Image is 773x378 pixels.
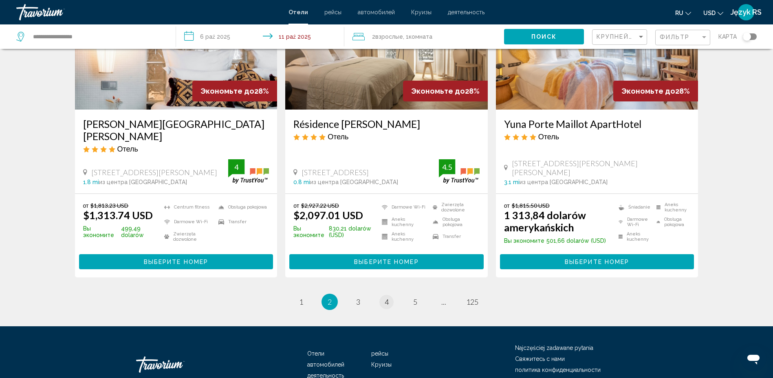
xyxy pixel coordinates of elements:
[307,350,324,357] a: Отели
[228,204,267,210] font: Obsługa pokojowa
[520,179,608,185] span: из центра [GEOGRAPHIC_DATA]
[655,29,710,46] button: Filtr
[293,132,480,141] div: 4-gwiazdkowy hotel
[515,367,601,373] a: политика конфиденциальности
[737,33,757,40] button: Przełącz mapę
[228,162,244,172] div: 4
[504,29,584,44] button: Поиск
[466,297,478,306] span: 125
[439,162,455,172] div: 4.5
[385,297,389,306] span: 4
[228,159,269,183] img: trustyou-badge.svg
[531,34,557,40] span: Поиск
[736,4,757,21] button: Menu użytkownika
[16,4,280,20] a: Travorium (traworyt)
[117,144,138,153] span: Отель
[515,356,565,362] a: Свяжитесь с нами
[192,81,277,101] div: 28%
[504,179,520,185] span: 3.1 mi
[413,297,417,306] span: 5
[565,259,629,265] span: Выберите номер
[307,361,344,368] a: автомобилей
[403,81,488,101] div: 28%
[358,9,395,15] a: автомобилей
[675,7,691,19] button: Zmień język
[597,34,645,41] mat-select: Sortuj wg:
[371,361,392,368] a: Круизы
[664,217,690,227] font: Obsługa pokojowa
[79,254,273,269] button: Выберите номер
[500,256,694,265] a: Выберите номер
[504,202,510,209] span: от
[504,237,544,244] span: Вы экономите
[302,168,369,177] span: [STREET_ADDRESS]
[504,209,586,233] ins: 1 313,84 dolarów amerykańskich
[512,159,690,177] span: [STREET_ADDRESS][PERSON_NAME][PERSON_NAME]
[703,7,723,19] button: Zmień walutę
[301,202,339,209] del: $2,927.22 USD
[83,225,119,238] span: Вы экономите
[409,33,432,40] span: Комната
[174,204,210,210] font: Centrum fitness
[75,294,698,310] ul: Paginacja
[90,202,128,209] del: $1,813.23 USD
[546,237,606,244] font: 501,66 dolarów (USD)
[83,118,269,142] a: [PERSON_NAME][GEOGRAPHIC_DATA][PERSON_NAME]
[448,9,485,15] a: деятельность
[665,202,690,213] font: Aneks kuchenny
[288,9,308,15] span: Отели
[136,352,218,377] a: Travorium (traworyt)
[144,259,208,265] span: Выберите номер
[83,144,269,153] div: 4-gwiazdkowy hotel
[597,33,694,40] span: Крупнейшие сбережения
[371,350,388,357] a: рейсы
[392,231,429,242] font: Aneks kuchenny
[392,204,425,210] font: Darmowe Wi-Fi
[79,256,273,265] a: Выберите номер
[441,297,446,306] span: ...
[372,33,375,40] font: 2
[627,217,652,227] font: Darmowe Wi-Fi
[740,345,766,371] iframe: Przycisk umożliwiający otwarcie okna komunikatora
[91,168,217,177] span: [STREET_ADDRESS][PERSON_NAME]
[328,297,332,306] span: 2
[443,234,461,239] font: Transfer
[329,225,378,238] font: 830,21 dolarów (USD)
[83,209,153,221] ins: $1,313.74 USD
[500,254,694,269] button: Выберите номер
[83,202,89,209] span: от
[627,231,652,242] font: Aneks kuchenny
[200,87,254,95] span: Экономьте до
[293,202,299,209] span: от
[441,202,479,213] font: Zwierzęta dozwolone
[411,9,432,15] a: Круизы
[324,9,341,15] a: рейсы
[403,33,409,40] font: , 1
[504,118,690,130] a: Yuna Porte Maillot ApartHotel
[515,345,593,351] a: Najczęściej zadawane pytania
[392,217,429,227] font: Aneks kuchenny
[703,10,716,16] span: USD
[293,209,363,221] ins: $2,097.01 USD
[344,24,504,49] button: Podróżni: 2 dorosłych, 0 dzieci
[621,87,675,95] span: Экономьте до
[299,297,303,306] span: 1
[411,87,465,95] span: Экономьте до
[731,8,762,16] span: Język RS
[289,254,484,269] button: Выберите номер
[293,118,480,130] h3: Résidence [PERSON_NAME]
[375,33,403,40] span: Взрослые
[660,34,690,40] span: Фильтр
[173,231,215,242] font: Zwierzęta dozwolone
[504,132,690,141] div: 4-gwiazdkowy hotel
